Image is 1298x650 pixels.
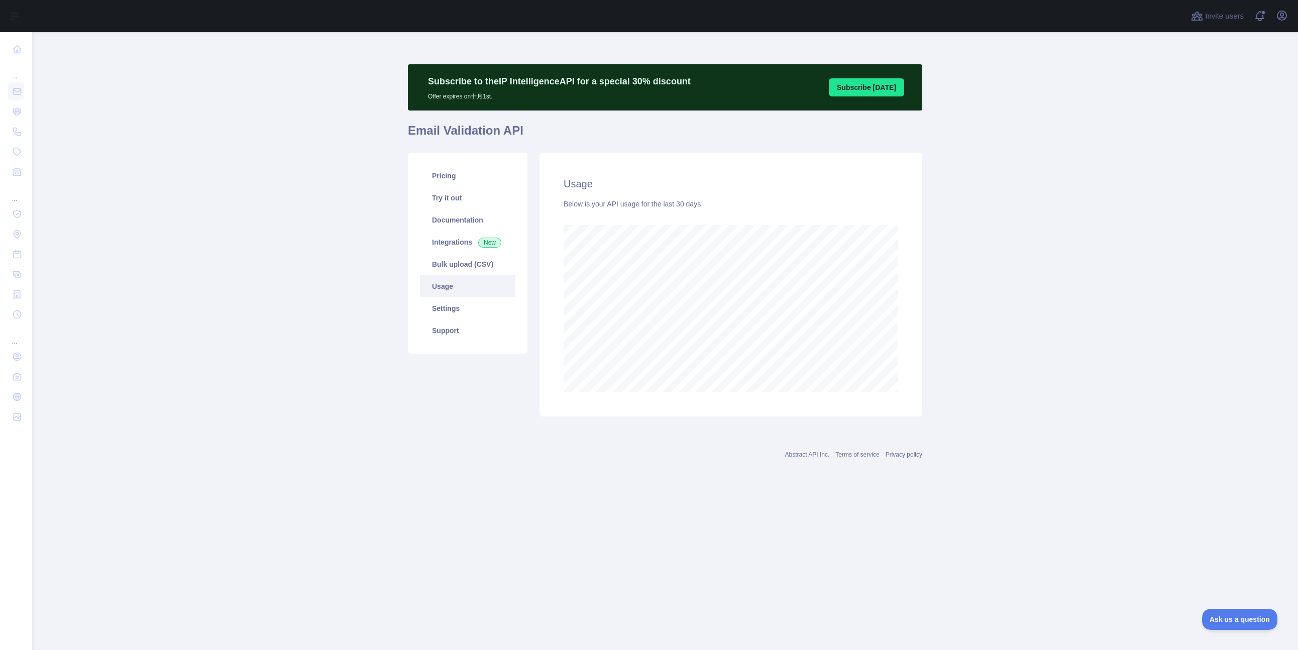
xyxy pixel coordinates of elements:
div: Below is your API usage for the last 30 days [564,199,898,209]
button: Invite users [1189,8,1246,24]
span: New [478,238,501,248]
a: Privacy policy [886,451,922,458]
a: Terms of service [835,451,879,458]
button: Subscribe [DATE] [829,78,904,96]
h1: Email Validation API [408,123,922,147]
a: Support [420,319,515,342]
p: Offer expires on 十月 1st. [428,88,691,100]
span: Invite users [1205,11,1244,22]
a: Abstract API Inc. [785,451,830,458]
p: Subscribe to the IP Intelligence API for a special 30 % discount [428,74,691,88]
div: ... [8,60,24,80]
a: Pricing [420,165,515,187]
iframe: Toggle Customer Support [1202,609,1278,630]
a: Documentation [420,209,515,231]
a: Try it out [420,187,515,209]
div: ... [8,326,24,346]
a: Usage [420,275,515,297]
a: Bulk upload (CSV) [420,253,515,275]
a: Integrations New [420,231,515,253]
a: Settings [420,297,515,319]
h2: Usage [564,177,898,191]
div: ... [8,183,24,203]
